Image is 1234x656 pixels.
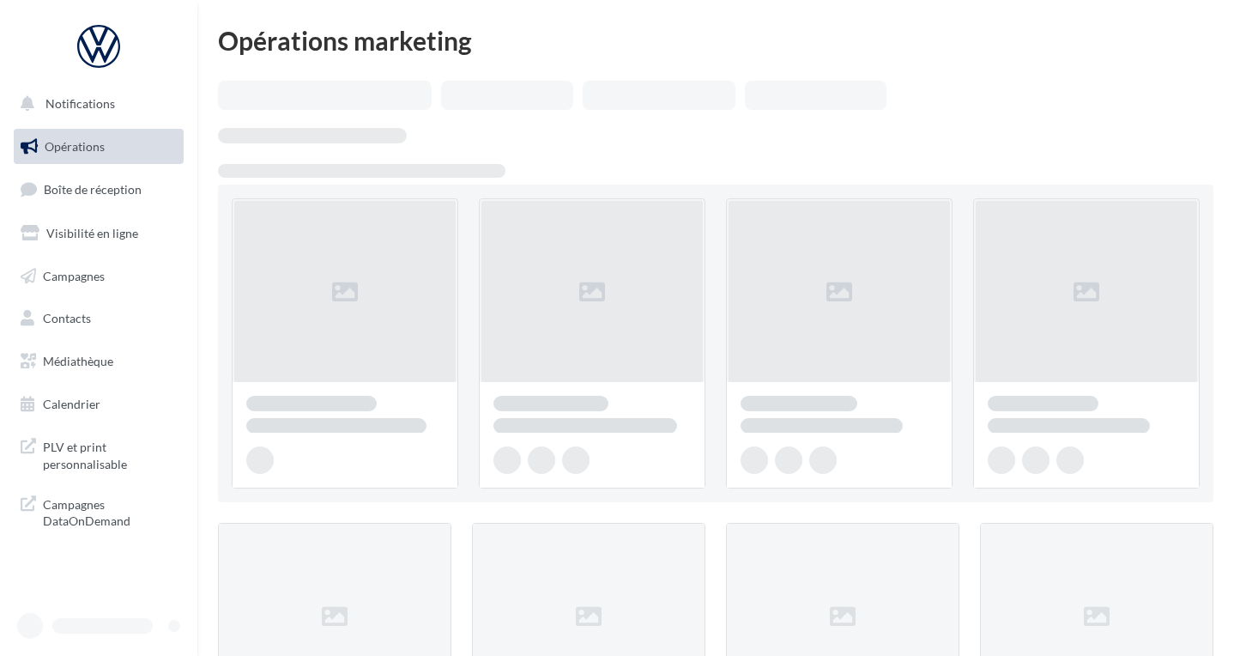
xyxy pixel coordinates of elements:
span: PLV et print personnalisable [43,435,177,472]
span: Campagnes DataOnDemand [43,493,177,530]
a: Visibilité en ligne [10,216,187,252]
a: Campagnes [10,258,187,295]
a: Boîte de réception [10,171,187,208]
a: Campagnes DataOnDemand [10,486,187,537]
span: Boîte de réception [44,182,142,197]
span: Notifications [45,96,115,111]
span: Visibilité en ligne [46,226,138,240]
span: Contacts [43,311,91,325]
a: PLV et print personnalisable [10,428,187,479]
span: Médiathèque [43,354,113,368]
div: Opérations marketing [218,27,1213,53]
span: Campagnes [43,268,105,282]
span: Calendrier [43,397,100,411]
button: Notifications [10,86,180,122]
span: Opérations [45,139,105,154]
a: Calendrier [10,386,187,422]
a: Médiathèque [10,343,187,380]
a: Opérations [10,129,187,165]
a: Contacts [10,301,187,337]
